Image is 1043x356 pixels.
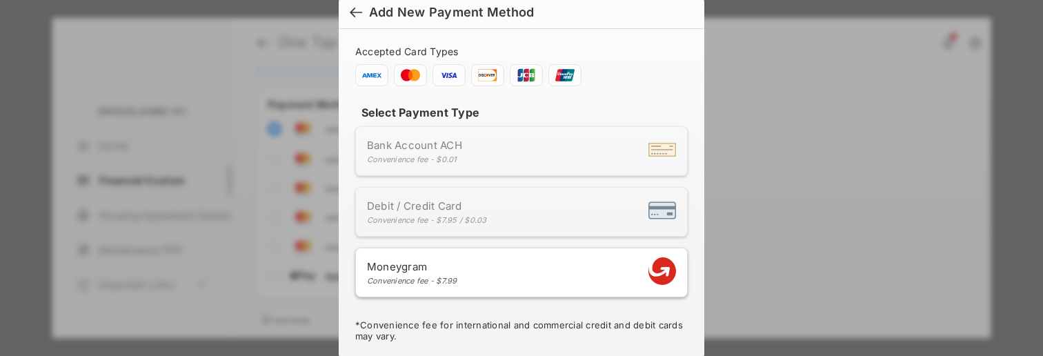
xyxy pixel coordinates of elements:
div: * Convenience fee for international and commercial credit and debit cards may vary. [355,319,688,344]
span: Debit / Credit Card [367,199,487,212]
span: Accepted Card Types [355,46,464,57]
div: Convenience fee - $7.99 [367,276,457,286]
span: Moneygram [367,260,457,273]
span: Bank Account ACH [367,139,462,152]
h4: Select Payment Type [355,106,688,119]
div: Convenience fee - $7.95 / $0.03 [367,215,487,225]
div: Convenience fee - $0.01 [367,155,462,164]
div: Add New Payment Method [369,5,534,20]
